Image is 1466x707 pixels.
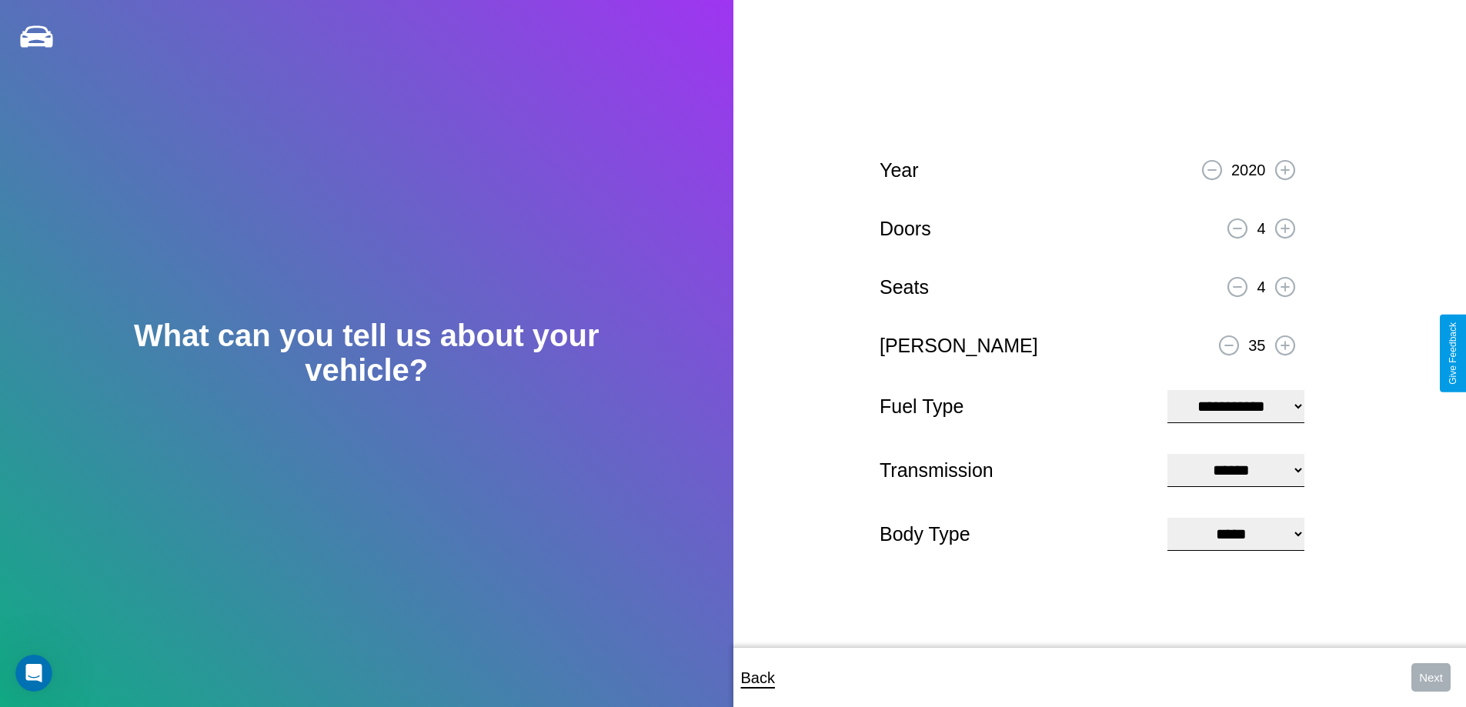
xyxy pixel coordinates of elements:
p: Fuel Type [880,389,1152,424]
button: Next [1411,663,1451,692]
p: Back [741,664,775,692]
h2: What can you tell us about your vehicle? [73,318,660,388]
p: Year [880,153,919,188]
p: Transmission [880,453,1152,488]
p: Body Type [880,517,1152,552]
p: 2020 [1231,156,1266,184]
p: [PERSON_NAME] [880,328,1038,363]
iframe: Intercom live chat [15,655,52,692]
p: 35 [1248,332,1265,359]
p: Seats [880,270,929,305]
p: 4 [1257,215,1265,242]
div: Give Feedback [1448,322,1458,385]
p: 4 [1257,273,1265,301]
p: Doors [880,212,931,246]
